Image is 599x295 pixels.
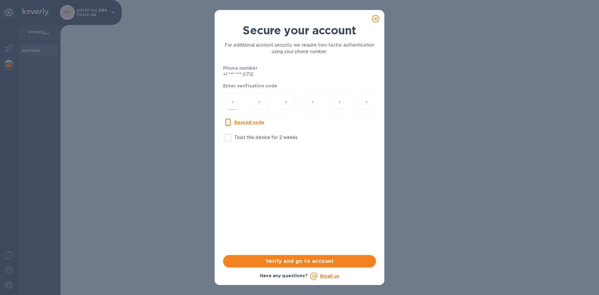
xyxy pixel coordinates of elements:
span: Verify and go to account [228,258,371,265]
b: Phone number [223,66,257,71]
p: Trust this device for 2 weeks [234,134,298,141]
p: Enter verification code [223,83,376,89]
button: Verify and go to account [223,255,376,268]
b: Have any questions? [260,273,308,278]
u: Resend code [234,120,265,125]
a: Email us [320,273,339,278]
p: For additional account security, we require two-factor authentication using your phone number. [223,42,376,55]
h1: Secure your account [223,24,376,37]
